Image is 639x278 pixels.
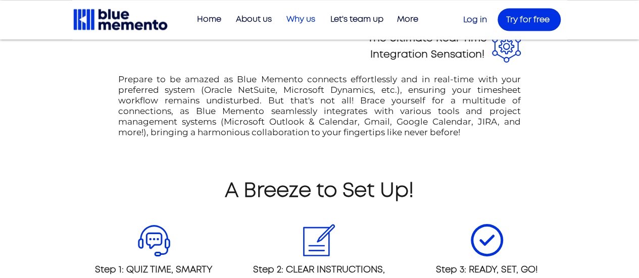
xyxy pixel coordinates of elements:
span: Try for free [506,16,550,24]
a: Try for free [498,8,561,31]
a: About us [226,11,277,28]
p: Home [192,11,226,28]
span: A Breeze to Set Up! [225,180,414,200]
p: Let's team up [325,11,388,28]
a: Home [188,11,226,28]
p: More [392,11,423,28]
span: Prepare to be amazed as Blue Memento connects effortlessly and in real-time with your preferred s... [118,74,521,137]
p: About us [231,11,277,28]
a: Why us [277,11,320,28]
p: Why us [281,11,320,28]
img: Blue Memento black logo [72,8,169,31]
a: Let's team up [320,11,388,28]
nav: Site [188,11,423,28]
a: Log in [463,16,487,24]
span: Step 3: READY, SET, GO! [436,265,538,274]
